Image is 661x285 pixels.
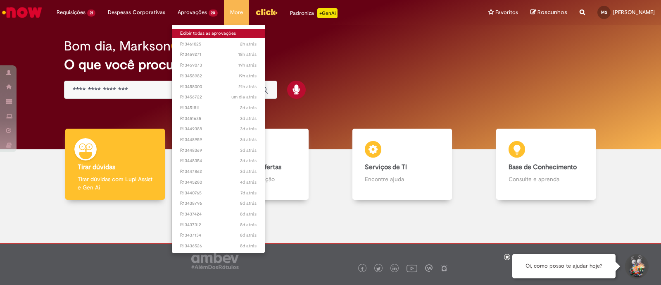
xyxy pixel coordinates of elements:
[231,94,257,100] time: 28/08/2025 10:36:17
[392,266,397,271] img: logo_footer_linkedin.png
[240,105,257,111] time: 27/08/2025 11:16:27
[230,8,243,17] span: More
[172,242,265,251] a: Aberto R13436526 :
[240,158,257,164] time: 26/08/2025 13:34:26
[64,57,597,72] h2: O que você procura hoje?
[180,73,257,79] span: R13458982
[180,243,257,249] span: R13436526
[180,126,257,132] span: R13449388
[180,179,257,186] span: R13445280
[180,84,257,90] span: R13458000
[231,94,257,100] span: um dia atrás
[191,252,239,269] img: logo_footer_ambev_rotulo_gray.png
[64,39,171,53] h2: Bom dia, Markson
[365,175,440,183] p: Encontre ajuda
[407,263,417,273] img: logo_footer_youtube.png
[172,125,265,134] a: Aberto R13449388 :
[238,73,257,79] time: 28/08/2025 16:07:11
[180,232,257,239] span: R13437134
[255,6,278,18] img: click_logo_yellow_360x200.png
[537,8,567,16] span: Rascunhos
[172,72,265,81] a: Aberto R13458982 :
[209,10,218,17] span: 20
[240,200,257,206] time: 22/08/2025 09:45:33
[290,8,338,18] div: Padroniza
[365,163,407,171] b: Serviços de TI
[238,62,257,68] span: 19h atrás
[238,73,257,79] span: 19h atrás
[172,220,265,230] a: Aberto R13437312 :
[172,231,265,240] a: Aberto R13437134 :
[240,115,257,122] span: 3d atrás
[425,264,433,272] img: logo_footer_workplace.png
[240,115,257,122] time: 27/08/2025 10:49:20
[317,8,338,18] p: +GenAi
[240,222,257,228] time: 21/08/2025 16:13:52
[87,10,95,17] span: 21
[172,135,265,144] a: Aberto R13448959 :
[180,158,257,164] span: R13448354
[240,200,257,206] span: 8d atrás
[240,41,257,47] time: 29/08/2025 09:19:00
[240,232,257,238] span: 8d atrás
[240,190,257,196] span: 7d atrás
[180,147,257,154] span: R13448369
[172,210,265,219] a: Aberto R13437424 :
[172,50,265,59] a: Aberto R13459271 :
[180,51,257,58] span: R13459271
[360,267,364,271] img: logo_footer_facebook.png
[240,137,257,143] span: 3d atrás
[495,8,518,17] span: Favoritos
[180,94,257,101] span: R13456722
[180,211,257,218] span: R13437424
[238,84,257,90] time: 28/08/2025 13:52:23
[240,222,257,228] span: 8d atrás
[172,178,265,187] a: Aberto R13445280 :
[240,179,257,185] span: 4d atrás
[172,189,265,198] a: Aberto R13440765 :
[172,103,265,113] a: Aberto R13451811 :
[172,199,265,208] a: Aberto R13438796 :
[180,41,257,48] span: R13461025
[57,8,86,17] span: Requisições
[172,29,265,38] a: Exibir todas as aprovações
[376,267,380,271] img: logo_footer_twitter.png
[238,51,257,57] time: 28/08/2025 16:45:41
[78,175,152,192] p: Tirar dúvidas com Lupi Assist e Gen Ai
[624,254,649,279] button: Iniciar Conversa de Suporte
[180,105,257,111] span: R13451811
[240,147,257,153] span: 3d atrás
[178,8,207,17] span: Aprovações
[172,82,265,91] a: Aberto R13458000 :
[108,8,165,17] span: Despesas Corporativas
[240,179,257,185] time: 25/08/2025 16:08:45
[238,51,257,57] span: 18h atrás
[613,9,655,16] span: [PERSON_NAME]
[601,10,607,15] span: MS
[171,25,266,253] ul: Aprovações
[509,175,583,183] p: Consulte e aprenda
[240,168,257,175] time: 26/08/2025 11:35:29
[512,254,616,278] div: Oi, como posso te ajudar hoje?
[43,129,187,200] a: Tirar dúvidas Tirar dúvidas com Lupi Assist e Gen Ai
[440,264,448,272] img: logo_footer_naosei.png
[180,137,257,143] span: R13448959
[240,211,257,217] time: 21/08/2025 16:31:48
[240,168,257,175] span: 3d atrás
[180,62,257,69] span: R13459073
[240,158,257,164] span: 3d atrás
[509,163,577,171] b: Base de Conhecimento
[172,40,265,49] a: Aberto R13461025 :
[474,129,618,200] a: Base de Conhecimento Consulte e aprenda
[172,167,265,176] a: Aberto R13447862 :
[240,243,257,249] span: 8d atrás
[240,147,257,153] time: 26/08/2025 13:37:45
[240,41,257,47] span: 2h atrás
[330,129,474,200] a: Serviços de TI Encontre ajuda
[172,146,265,155] a: Aberto R13448369 :
[180,190,257,196] span: R13440765
[240,211,257,217] span: 8d atrás
[240,126,257,132] span: 3d atrás
[78,163,115,171] b: Tirar dúvidas
[238,84,257,90] span: 21h atrás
